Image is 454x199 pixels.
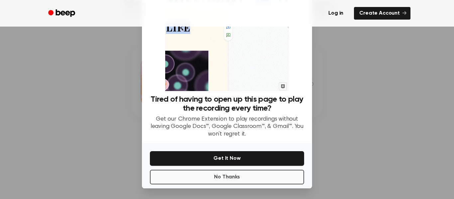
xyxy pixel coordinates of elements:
button: Get It Now [150,151,304,166]
p: Get our Chrome Extension to play recordings without leaving Google Docs™, Google Classroom™, & Gm... [150,116,304,138]
a: Beep [44,7,81,20]
a: Create Account [354,7,410,20]
h3: Tired of having to open up this page to play the recording every time? [150,95,304,113]
button: No Thanks [150,170,304,184]
a: Log in [322,6,350,21]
